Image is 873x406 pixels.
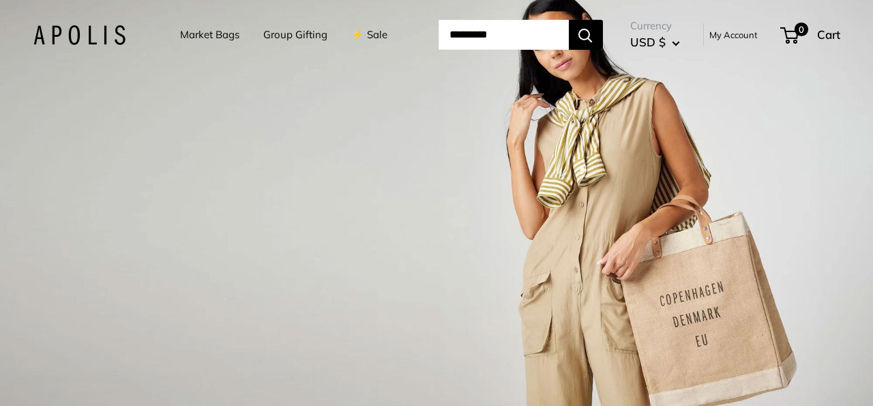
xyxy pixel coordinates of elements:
[630,16,680,35] span: Currency
[33,25,125,45] img: Apolis
[263,25,327,44] a: Group Gifting
[630,35,666,49] span: USD $
[817,27,840,42] span: Cart
[351,25,387,44] a: ⚡️ Sale
[569,20,603,50] button: Search
[709,27,758,43] a: My Account
[630,31,680,53] button: USD $
[782,24,840,46] a: 0 Cart
[439,20,569,50] input: Search...
[180,25,239,44] a: Market Bags
[794,23,808,36] span: 0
